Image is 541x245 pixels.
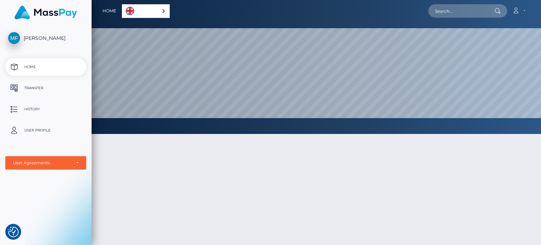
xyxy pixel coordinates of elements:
a: English [122,5,169,18]
button: User Agreements [5,156,86,170]
p: Transfer [8,83,83,93]
img: Revisit consent button [8,227,19,237]
div: User Agreements [13,160,71,166]
aside: Language selected: English [122,4,170,18]
a: User Profile [5,122,86,139]
p: User Profile [8,125,83,136]
span: [PERSON_NAME] [5,35,86,41]
p: Home [8,62,83,72]
a: Home [5,58,86,76]
button: Consent Preferences [8,227,19,237]
a: Home [102,4,116,18]
a: History [5,100,86,118]
input: Search... [428,4,495,18]
div: Language [122,4,170,18]
img: MassPay [14,6,77,19]
p: History [8,104,83,115]
a: Transfer [5,79,86,97]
